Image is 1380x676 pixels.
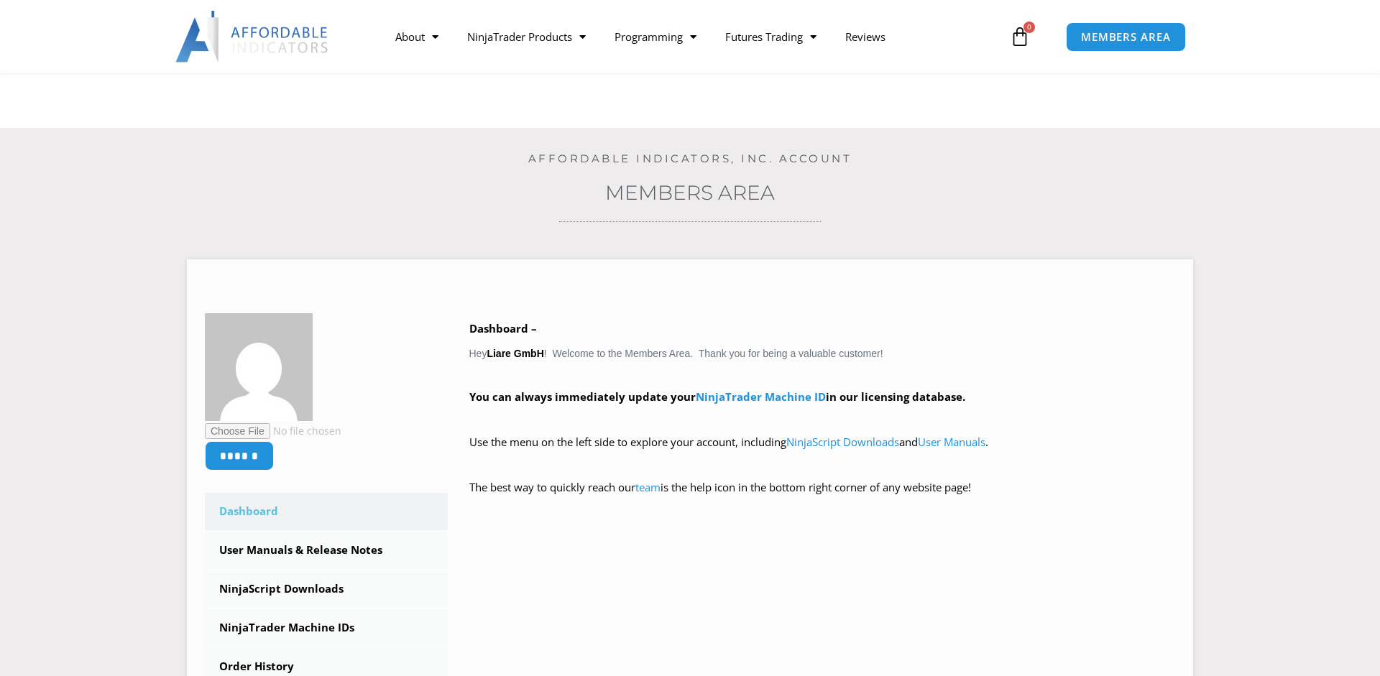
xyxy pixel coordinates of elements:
[1023,22,1035,33] span: 0
[205,609,448,647] a: NinjaTrader Machine IDs
[205,570,448,608] a: NinjaScript Downloads
[1066,22,1186,52] a: MEMBERS AREA
[918,435,985,449] a: User Manuals
[831,20,900,53] a: Reviews
[469,389,965,404] strong: You can always immediately update your in our licensing database.
[711,20,831,53] a: Futures Trading
[696,389,826,404] a: NinjaTrader Machine ID
[175,11,330,62] img: LogoAI | Affordable Indicators – NinjaTrader
[469,432,1176,473] p: Use the menu on the left side to explore your account, including and .
[469,319,1176,518] div: Hey ! Welcome to the Members Area. Thank you for being a valuable customer!
[988,16,1052,57] a: 0
[635,480,661,494] a: team
[528,152,852,165] a: Affordable Indicators, Inc. Account
[487,348,543,359] strong: Liare GmbH
[205,493,448,530] a: Dashboard
[600,20,711,53] a: Programming
[786,435,899,449] a: NinjaScript Downloads
[605,180,775,205] a: Members Area
[205,532,448,569] a: User Manuals & Release Notes
[469,478,1176,518] p: The best way to quickly reach our is the help icon in the bottom right corner of any website page!
[469,321,537,335] b: Dashboard –
[381,20,453,53] a: About
[205,313,313,421] img: a783afb507becfea5c6746934a4329b6d0d87ce1e6ba5ffdccfd90843e3f17bd
[381,20,1006,53] nav: Menu
[453,20,600,53] a: NinjaTrader Products
[1081,32,1171,42] span: MEMBERS AREA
